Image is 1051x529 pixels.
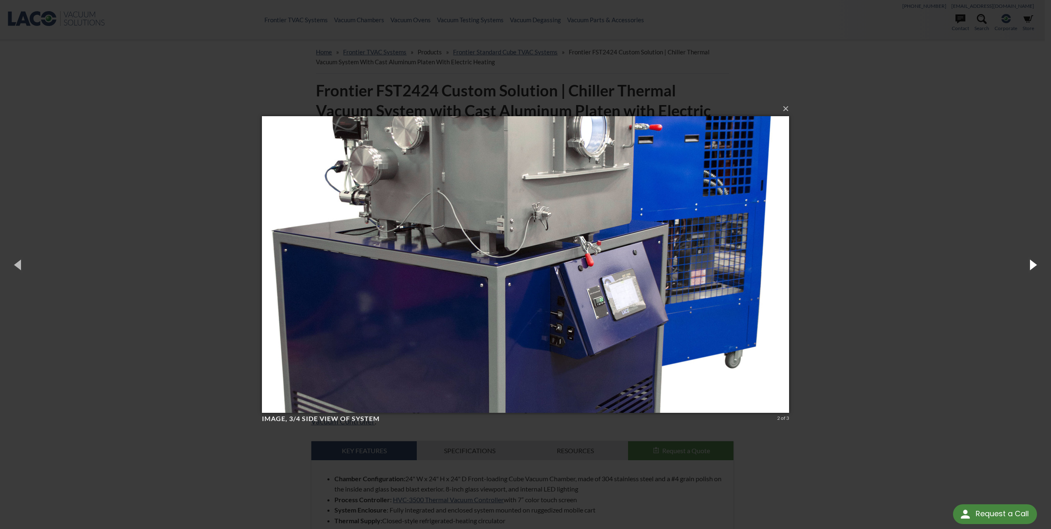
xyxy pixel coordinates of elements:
div: Request a Call [953,504,1037,524]
img: Image, 3/4 side view of system [262,100,789,429]
button: × [264,100,792,118]
img: round button [959,508,972,521]
div: 2 of 3 [777,414,789,422]
button: Next (Right arrow key) [1014,242,1051,287]
div: Request a Call [976,504,1029,523]
h4: Image, 3/4 side view of system [262,414,774,423]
